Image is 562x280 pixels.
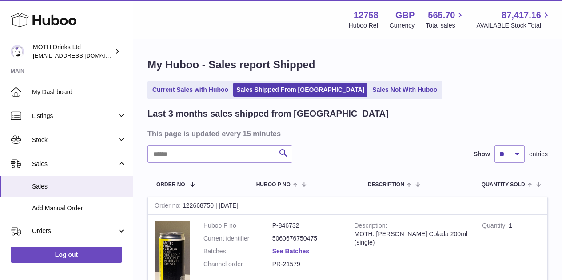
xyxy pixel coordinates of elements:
[147,58,548,72] h1: My Huboo - Sales report Shipped
[272,248,309,255] a: See Batches
[474,150,490,158] label: Show
[272,260,341,268] dd: PR-21579
[272,221,341,230] dd: P-846732
[11,45,24,58] img: orders@mothdrinks.com
[32,112,117,120] span: Listings
[11,247,122,263] a: Log out
[482,222,509,231] strong: Quantity
[390,21,415,30] div: Currency
[395,9,415,21] strong: GBP
[349,21,379,30] div: Huboo Ref
[33,43,113,60] div: MOTH Drinks Ltd
[32,204,126,213] span: Add Manual Order
[203,260,272,268] dt: Channel order
[428,9,455,21] span: 565.70
[203,247,272,256] dt: Batches
[256,182,291,188] span: Huboo P no
[355,230,469,247] div: MOTH: [PERSON_NAME] Colada 200ml (single)
[354,9,379,21] strong: 12758
[368,182,404,188] span: Description
[203,234,272,243] dt: Current identifier
[33,52,131,59] span: [EMAIL_ADDRESS][DOMAIN_NAME]
[32,160,117,168] span: Sales
[149,83,231,97] a: Current Sales with Huboo
[156,182,185,188] span: Order No
[32,88,126,96] span: My Dashboard
[155,202,183,211] strong: Order no
[369,83,440,97] a: Sales Not With Huboo
[426,21,465,30] span: Total sales
[32,227,117,235] span: Orders
[147,129,546,138] h3: This page is updated every 15 minutes
[147,108,389,120] h2: Last 3 months sales shipped from [GEOGRAPHIC_DATA]
[148,197,547,215] div: 122668750 | [DATE]
[203,221,272,230] dt: Huboo P no
[482,182,525,188] span: Quantity Sold
[426,9,465,30] a: 565.70 Total sales
[355,222,387,231] strong: Description
[502,9,541,21] span: 87,417.16
[32,136,117,144] span: Stock
[476,9,551,30] a: 87,417.16 AVAILABLE Stock Total
[233,83,367,97] a: Sales Shipped From [GEOGRAPHIC_DATA]
[32,182,126,191] span: Sales
[272,234,341,243] dd: 5060676750475
[476,21,551,30] span: AVAILABLE Stock Total
[529,150,548,158] span: entries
